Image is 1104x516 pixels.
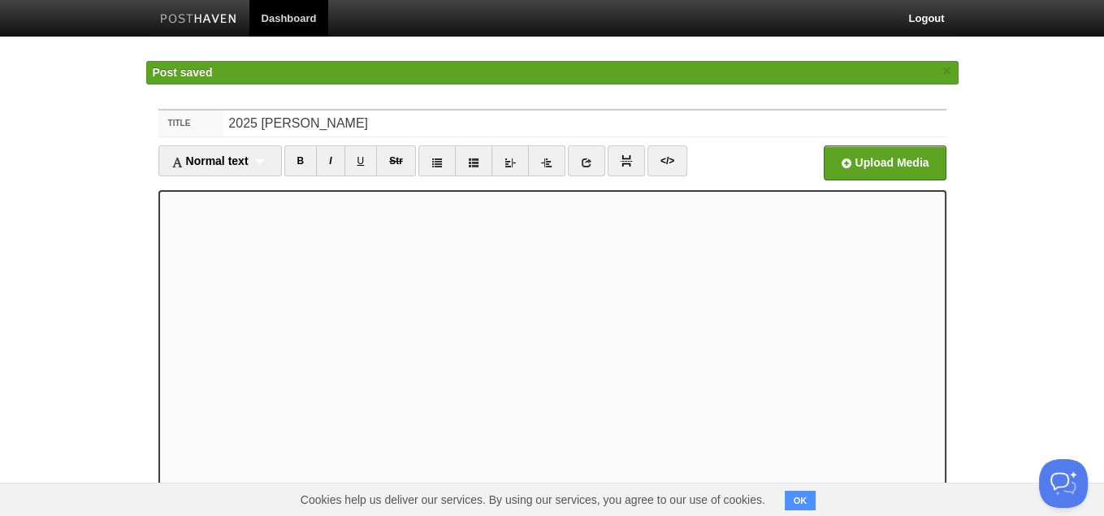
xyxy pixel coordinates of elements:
a: B [284,145,318,176]
del: Str [389,155,403,167]
span: Post saved [153,66,213,79]
a: × [940,61,955,81]
a: U [344,145,378,176]
span: Normal text [171,154,249,167]
img: Posthaven-bar [160,14,237,26]
img: pagebreak-icon.png [621,155,632,167]
a: I [316,145,344,176]
span: Cookies help us deliver our services. By using our services, you agree to our use of cookies. [284,483,781,516]
iframe: Help Scout Beacon - Open [1039,459,1088,508]
button: OK [785,491,816,510]
label: Title [158,111,224,137]
a: </> [647,145,687,176]
a: Str [376,145,416,176]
